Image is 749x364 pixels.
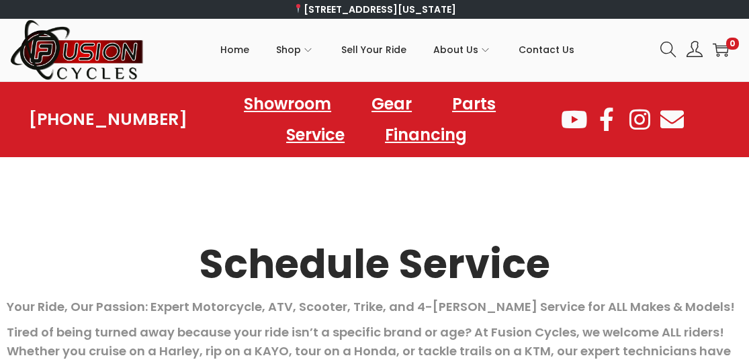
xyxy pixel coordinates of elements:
a: [PHONE_NUMBER] [29,110,187,129]
a: Service [273,120,358,150]
a: Home [220,19,249,80]
a: Showroom [230,89,345,120]
span: Contact Us [519,33,574,66]
a: Sell Your Ride [341,19,406,80]
img: Woostify retina logo [10,19,144,81]
nav: Menu [187,89,560,150]
a: Shop [276,19,314,80]
a: Contact Us [519,19,574,80]
span: Sell Your Ride [341,33,406,66]
img: 📍 [294,4,303,13]
a: Gear [358,89,425,120]
a: About Us [433,19,492,80]
a: [STREET_ADDRESS][US_STATE] [293,3,456,16]
span: Home [220,33,249,66]
span: About Us [433,33,478,66]
h2: Schedule Service [7,244,742,284]
span: Shop [276,33,301,66]
a: Financing [371,120,480,150]
nav: Primary navigation [144,19,650,80]
a: Parts [439,89,509,120]
a: 0 [713,42,729,58]
p: Your Ride, Our Passion: Expert Motorcycle, ATV, Scooter, Trike, and 4-[PERSON_NAME] Service for A... [7,298,742,316]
